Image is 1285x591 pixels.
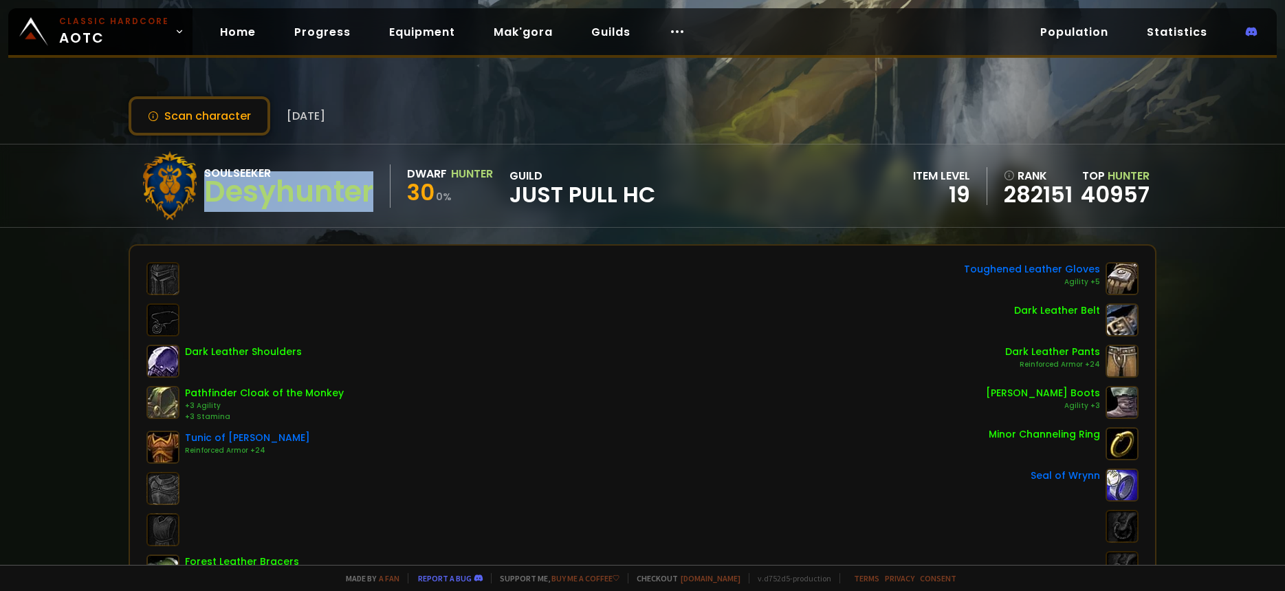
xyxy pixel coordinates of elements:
[986,386,1100,400] div: [PERSON_NAME] Boots
[185,386,344,400] div: Pathfinder Cloak of the Monkey
[185,411,344,422] div: +3 Stamina
[964,277,1100,288] div: Agility +5
[628,573,740,583] span: Checkout
[551,573,619,583] a: Buy me a coffee
[1106,469,1139,502] img: item-2933
[1004,184,1073,205] a: 282151
[989,427,1100,442] div: Minor Channeling Ring
[209,18,267,46] a: Home
[338,573,399,583] span: Made by
[986,400,1100,411] div: Agility +3
[1081,167,1150,184] div: Top
[1106,303,1139,336] img: item-4249
[204,164,373,182] div: Soulseeker
[436,190,452,204] small: 0 %
[1005,345,1100,359] div: Dark Leather Pants
[509,167,655,205] div: guild
[451,165,493,182] div: Hunter
[59,15,169,28] small: Classic Hardcore
[749,573,831,583] span: v. d752d5 - production
[185,445,310,456] div: Reinforced Armor +24
[920,573,956,583] a: Consent
[185,400,344,411] div: +3 Agility
[1106,386,1139,419] img: item-6191
[964,262,1100,277] div: Toughened Leather Gloves
[681,573,740,583] a: [DOMAIN_NAME]
[287,107,325,125] span: [DATE]
[1108,168,1150,184] span: Hunter
[378,18,466,46] a: Equipment
[283,18,362,46] a: Progress
[483,18,564,46] a: Mak'gora
[491,573,619,583] span: Support me,
[1004,167,1073,184] div: rank
[885,573,914,583] a: Privacy
[1136,18,1218,46] a: Statistics
[146,386,179,419] img: item-15340
[1005,359,1100,370] div: Reinforced Armor +24
[185,555,299,569] div: Forest Leather Bracers
[580,18,641,46] a: Guilds
[509,184,655,205] span: Just Pull HC
[146,431,179,464] img: item-2041
[185,345,302,359] div: Dark Leather Shoulders
[204,182,373,202] div: Desyhunter
[1106,345,1139,378] img: item-5961
[59,15,169,48] span: AOTC
[8,8,193,55] a: Classic HardcoreAOTC
[1029,18,1119,46] a: Population
[185,431,310,445] div: Tunic of [PERSON_NAME]
[913,167,970,184] div: item level
[418,573,472,583] a: Report a bug
[1106,262,1139,295] img: item-4253
[1014,303,1100,318] div: Dark Leather Belt
[407,177,435,208] span: 30
[146,345,179,378] img: item-4252
[407,165,447,182] div: Dwarf
[1106,427,1139,460] img: item-1449
[1031,469,1100,483] div: Seal of Wrynn
[1081,179,1150,210] a: 40957
[379,573,399,583] a: a fan
[913,184,970,205] div: 19
[854,573,879,583] a: Terms
[129,96,270,136] button: Scan character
